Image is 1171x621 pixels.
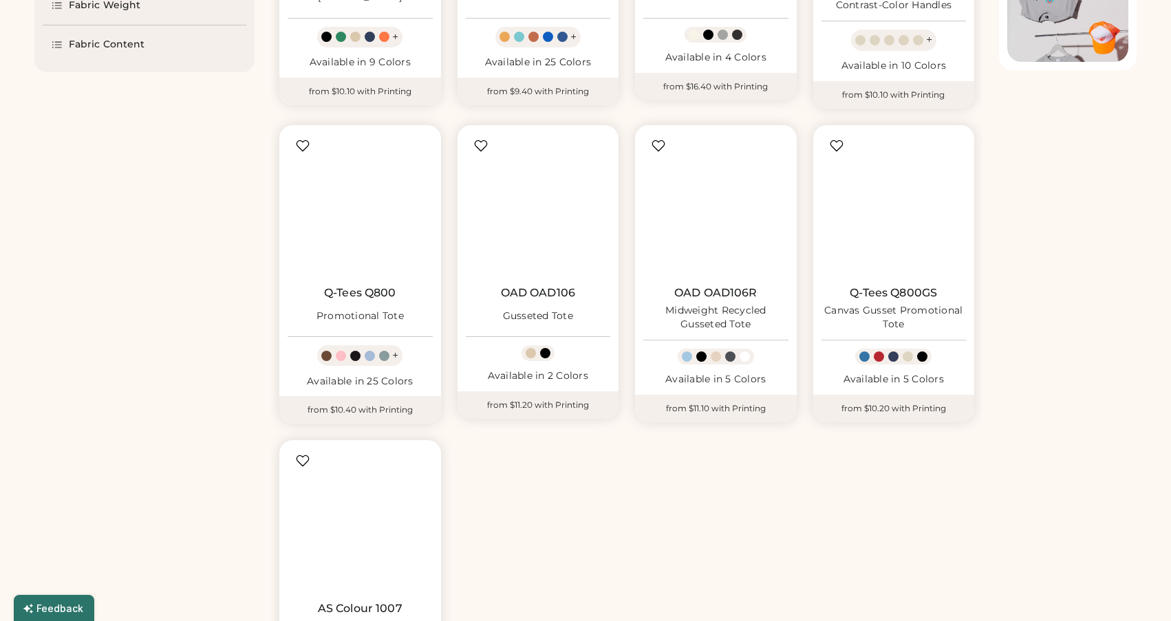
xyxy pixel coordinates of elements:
[570,30,577,45] div: +
[821,373,967,386] div: Available in 5 Colors
[288,56,433,69] div: Available in 9 Colors
[501,286,576,300] a: OAD OAD106
[635,73,797,100] div: from $16.40 with Printing
[643,51,788,65] div: Available in 4 Colors
[324,286,396,300] a: Q-Tees Q800
[1106,559,1165,618] iframe: Front Chat
[466,133,611,279] img: OAD OAD106 Gusseted Tote
[674,286,758,300] a: OAD OAD106R
[466,369,611,383] div: Available in 2 Colors
[635,395,797,422] div: from $11.10 with Printing
[503,309,573,323] div: Gusseted Tote
[643,304,788,331] div: Midweight Recycled Gusseted Tote
[458,391,619,419] div: from $11.20 with Printing
[850,286,937,300] a: Q-Tees Q800GS
[288,448,433,593] img: AS Colour 1007 Basic Tote
[466,56,611,69] div: Available in 25 Colors
[643,373,788,386] div: Available in 5 Colors
[288,133,433,279] img: Q-Tees Q800 Promotional Tote
[69,38,144,52] div: Fabric Content
[279,396,441,424] div: from $10.40 with Printing
[926,32,932,47] div: +
[458,78,619,105] div: from $9.40 with Printing
[643,133,788,279] img: OAD OAD106R Midweight Recycled Gusseted Tote
[316,309,404,323] div: Promotional Tote
[821,304,967,331] div: Canvas Gusset Promotional Tote
[813,395,975,422] div: from $10.20 with Printing
[813,81,975,109] div: from $10.10 with Printing
[279,78,441,105] div: from $10.10 with Printing
[318,602,402,615] a: AS Colour 1007
[821,59,967,73] div: Available in 10 Colors
[821,133,967,279] img: Q-Tees Q800GS Canvas Gusset Promotional Tote
[392,348,398,363] div: +
[288,375,433,389] div: Available in 25 Colors
[392,30,398,45] div: +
